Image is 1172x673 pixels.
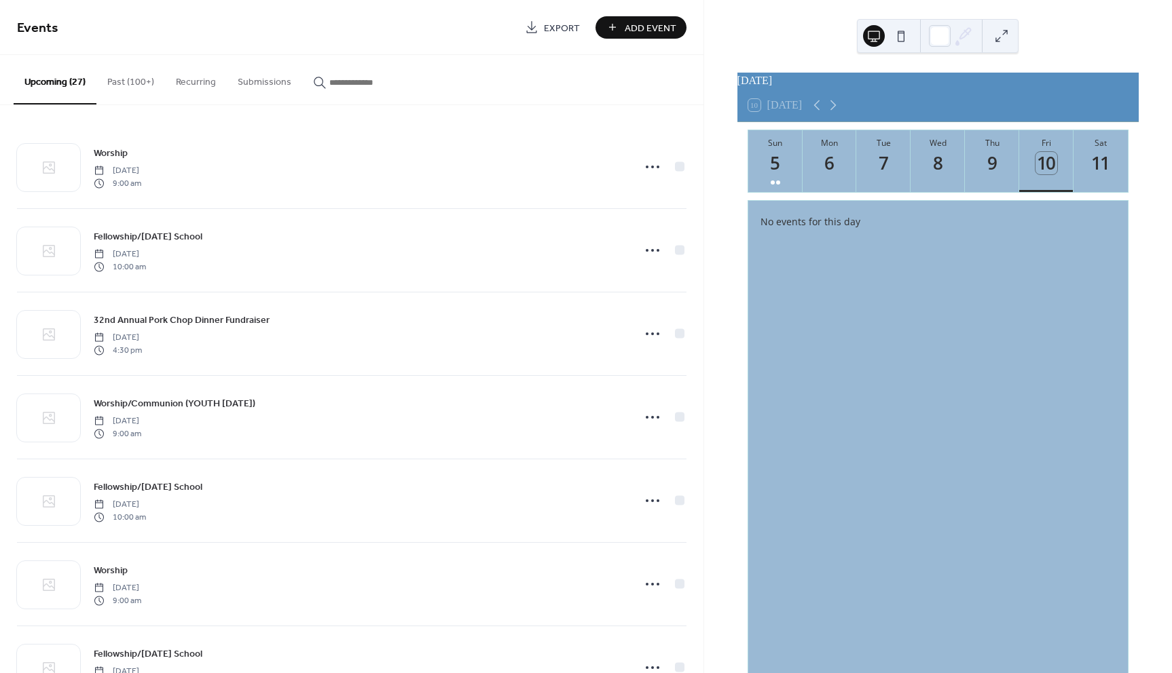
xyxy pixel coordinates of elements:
[94,427,141,440] span: 9:00 am
[981,152,1004,174] div: 9
[737,73,1139,89] div: [DATE]
[94,415,141,427] span: [DATE]
[94,564,128,578] span: Worship
[94,582,141,594] span: [DATE]
[94,165,141,177] span: [DATE]
[803,130,857,192] button: Mon6
[1090,152,1112,174] div: 11
[818,152,841,174] div: 6
[94,344,142,356] span: 4:30 pm
[94,313,270,328] span: 32nd Annual Pork Chop Dinner Fundraiser
[94,147,128,161] span: Worship
[94,511,146,523] span: 10:00 am
[94,647,202,661] span: Fellowship/[DATE] School
[856,130,911,192] button: Tue7
[748,130,803,192] button: Sun5
[94,145,128,161] a: Worship
[1019,130,1074,192] button: Fri10
[94,480,202,495] span: Fellowship/[DATE] School
[96,55,165,103] button: Past (100+)
[227,55,302,103] button: Submissions
[165,55,227,103] button: Recurring
[94,396,255,411] a: Worship/Communion (YOUTH [DATE])
[764,152,786,174] div: 5
[17,15,58,41] span: Events
[596,16,686,39] button: Add Event
[1023,137,1069,149] div: Fri
[94,229,202,244] a: Fellowship/[DATE] School
[911,130,965,192] button: Wed8
[860,137,907,149] div: Tue
[544,21,580,35] span: Export
[807,137,853,149] div: Mon
[94,397,255,411] span: Worship/Communion (YOUTH [DATE])
[1036,152,1058,174] div: 10
[94,248,146,261] span: [DATE]
[625,21,676,35] span: Add Event
[969,137,1015,149] div: Thu
[94,562,128,578] a: Worship
[750,206,1126,237] div: No events for this day
[1074,130,1128,192] button: Sat11
[873,152,895,174] div: 7
[752,137,799,149] div: Sun
[94,479,202,495] a: Fellowship/[DATE] School
[94,646,202,661] a: Fellowship/[DATE] School
[94,594,141,607] span: 9:00 am
[927,152,949,174] div: 8
[94,499,146,511] span: [DATE]
[94,332,142,344] span: [DATE]
[94,312,270,328] a: 32nd Annual Pork Chop Dinner Fundraiser
[965,130,1019,192] button: Thu9
[515,16,590,39] a: Export
[94,261,146,273] span: 10:00 am
[14,55,96,104] button: Upcoming (27)
[94,177,141,189] span: 9:00 am
[915,137,961,149] div: Wed
[1078,137,1124,149] div: Sat
[94,230,202,244] span: Fellowship/[DATE] School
